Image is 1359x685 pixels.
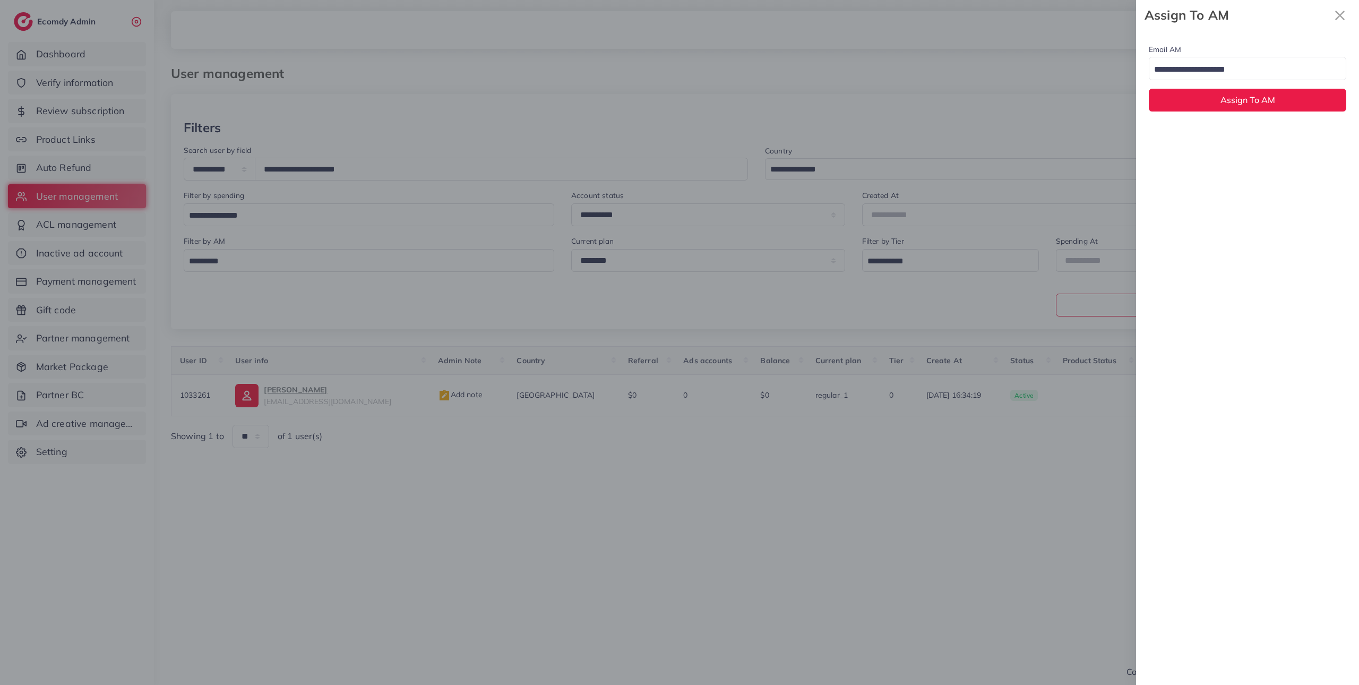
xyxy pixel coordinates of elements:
span: Assign To AM [1220,95,1275,105]
svg: x [1329,5,1351,26]
div: Search for option [1149,57,1346,80]
button: Close [1329,4,1351,26]
strong: Assign To AM [1145,6,1329,24]
label: Email AM [1149,44,1181,55]
input: Search for option [1150,62,1332,78]
button: Assign To AM [1149,89,1346,112]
